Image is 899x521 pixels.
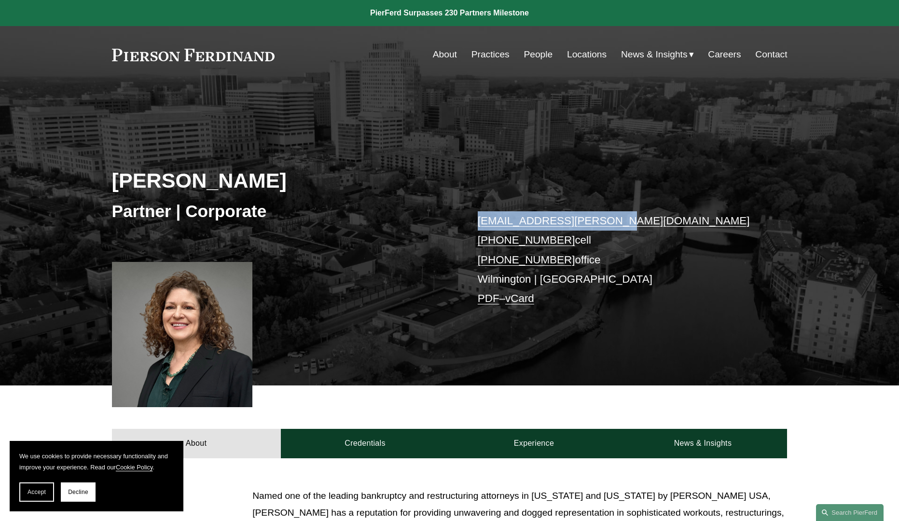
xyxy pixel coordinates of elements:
[621,45,694,64] a: folder dropdown
[816,504,884,521] a: Search this site
[478,215,750,227] a: [EMAIL_ADDRESS][PERSON_NAME][DOMAIN_NAME]
[433,45,457,64] a: About
[10,441,183,511] section: Cookie banner
[524,45,553,64] a: People
[618,429,787,458] a: News & Insights
[112,429,281,458] a: About
[478,254,575,266] a: [PHONE_NUMBER]
[478,292,499,304] a: PDF
[281,429,450,458] a: Credentials
[708,45,741,64] a: Careers
[19,482,54,502] button: Accept
[28,489,46,495] span: Accept
[19,451,174,473] p: We use cookies to provide necessary functionality and improve your experience. Read our .
[112,201,450,222] h3: Partner | Corporate
[116,464,153,471] a: Cookie Policy
[68,489,88,495] span: Decline
[112,168,450,193] h2: [PERSON_NAME]
[61,482,96,502] button: Decline
[621,46,688,63] span: News & Insights
[478,234,575,246] a: [PHONE_NUMBER]
[478,211,759,309] p: cell office Wilmington | [GEOGRAPHIC_DATA] –
[567,45,607,64] a: Locations
[755,45,787,64] a: Contact
[450,429,619,458] a: Experience
[471,45,510,64] a: Practices
[505,292,534,304] a: vCard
